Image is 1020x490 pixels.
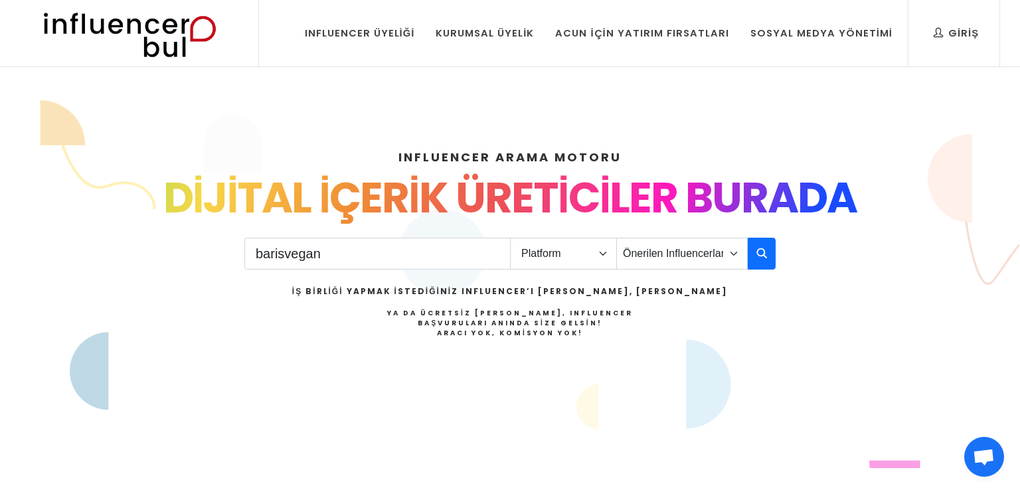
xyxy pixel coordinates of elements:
a: Açık sohbet [964,437,1004,477]
h4: INFLUENCER ARAMA MOTORU [80,148,940,166]
input: Search [244,238,511,270]
div: Sosyal Medya Yönetimi [750,26,892,41]
h2: İş Birliği Yapmak İstediğiniz Influencer’ı [PERSON_NAME], [PERSON_NAME] [292,286,728,297]
div: Kurumsal Üyelik [436,26,534,41]
h4: Ya da Ücretsiz [PERSON_NAME], Influencer Başvuruları Anında Size Gelsin! [292,308,728,338]
div: Giriş [934,26,979,41]
div: Influencer Üyeliği [305,26,415,41]
div: Acun İçin Yatırım Fırsatları [555,26,728,41]
div: DİJİTAL İÇERİK ÜRETİCİLER BURADA [80,166,940,230]
strong: Aracı Yok, Komisyon Yok! [437,328,583,338]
